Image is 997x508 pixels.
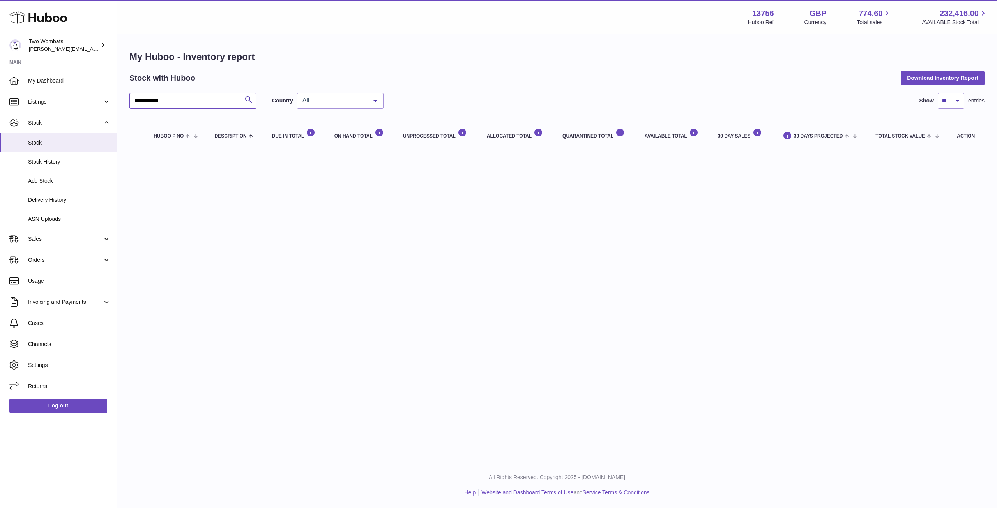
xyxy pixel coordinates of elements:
a: Website and Dashboard Terms of Use [481,489,573,496]
span: Stock [28,139,111,146]
span: Add Stock [28,177,111,185]
span: ASN Uploads [28,215,111,223]
label: Country [272,97,293,104]
span: Returns [28,383,111,390]
div: UNPROCESSED Total [403,128,471,139]
span: Total stock value [875,134,925,139]
span: Stock [28,119,103,127]
span: All [301,97,368,104]
div: Huboo Ref [748,19,774,26]
a: Log out [9,399,107,413]
img: philip.carroll@twowombats.com [9,39,21,51]
span: Delivery History [28,196,111,204]
span: [PERSON_NAME][EMAIL_ADDRESS][PERSON_NAME][DOMAIN_NAME] [29,46,198,52]
div: DUE IN TOTAL [272,128,319,139]
span: Total sales [857,19,891,26]
span: Cases [28,319,111,327]
a: Help [465,489,476,496]
strong: 13756 [752,8,774,19]
div: Two Wombats [29,38,99,53]
span: Stock History [28,158,111,166]
h2: Stock with Huboo [129,73,195,83]
a: 232,416.00 AVAILABLE Stock Total [922,8,988,26]
span: Orders [28,256,103,264]
p: All Rights Reserved. Copyright 2025 - [DOMAIN_NAME] [123,474,991,481]
div: Currency [804,19,827,26]
span: Description [215,134,247,139]
span: My Dashboard [28,77,111,85]
span: 232,416.00 [940,8,979,19]
span: Usage [28,277,111,285]
div: ON HAND Total [334,128,387,139]
a: Service Terms & Conditions [583,489,650,496]
li: and [479,489,649,496]
h1: My Huboo - Inventory report [129,51,985,63]
span: Settings [28,362,111,369]
span: Invoicing and Payments [28,298,103,306]
span: 774.60 [859,8,882,19]
a: 774.60 Total sales [857,8,891,26]
span: Listings [28,98,103,106]
span: 30 DAYS PROJECTED [794,134,843,139]
span: entries [968,97,985,104]
div: 30 DAY SALES [718,128,765,139]
button: Download Inventory Report [901,71,985,85]
span: AVAILABLE Stock Total [922,19,988,26]
div: QUARANTINED Total [562,128,629,139]
div: ALLOCATED Total [487,128,547,139]
span: Huboo P no [154,134,184,139]
div: Action [957,134,977,139]
strong: GBP [810,8,826,19]
label: Show [919,97,934,104]
span: Sales [28,235,103,243]
div: AVAILABLE Total [645,128,702,139]
span: Channels [28,340,111,348]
